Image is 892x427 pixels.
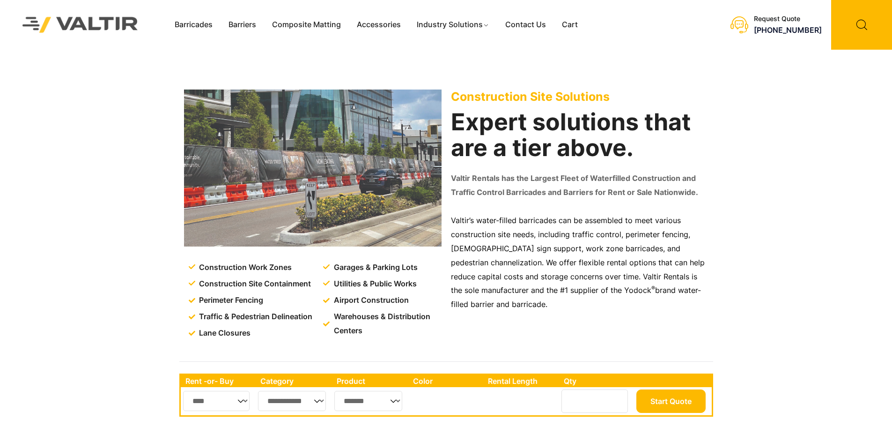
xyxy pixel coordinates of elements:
[264,18,349,32] a: Composite Matting
[451,214,708,312] p: Valtir’s water-filled barricades can be assembled to meet various construction site needs, includ...
[332,293,409,307] span: Airport Construction
[451,172,708,200] p: Valtir Rentals has the Largest Fleet of Waterfilled Construction and Traffic Control Barricades a...
[409,18,497,32] a: Industry Solutions
[332,375,408,387] th: Product
[332,277,417,291] span: Utilities & Public Works
[332,310,443,338] span: Warehouses & Distribution Centers
[10,5,150,45] img: Valtir Rentals
[651,285,655,292] sup: ®
[197,277,311,291] span: Construction Site Containment
[483,375,559,387] th: Rental Length
[408,375,484,387] th: Color
[451,109,708,161] h2: Expert solutions that are a tier above.
[636,390,706,413] button: Start Quote
[554,18,586,32] a: Cart
[754,15,822,23] div: Request Quote
[197,261,292,275] span: Construction Work Zones
[167,18,221,32] a: Barricades
[221,18,264,32] a: Barriers
[197,310,312,324] span: Traffic & Pedestrian Delineation
[197,326,251,340] span: Lane Closures
[197,293,263,307] span: Perimeter Fencing
[451,90,708,104] p: Construction Site Solutions
[754,25,822,35] a: [PHONE_NUMBER]
[559,375,634,387] th: Qty
[349,18,409,32] a: Accessories
[181,375,256,387] th: Rent -or- Buy
[332,261,418,275] span: Garages & Parking Lots
[497,18,554,32] a: Contact Us
[256,375,332,387] th: Category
